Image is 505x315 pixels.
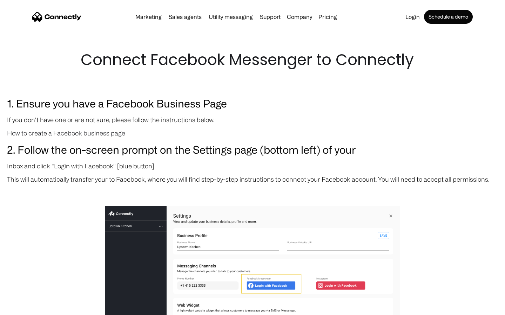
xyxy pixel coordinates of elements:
p: ‍ [7,188,498,197]
a: Schedule a demo [424,10,473,24]
h1: Connect Facebook Messenger to Connectly [81,49,424,71]
h3: 2. Follow the on-screen prompt on the Settings page (bottom left) of your [7,141,498,157]
ul: Language list [14,303,42,313]
aside: Language selected: English [7,303,42,313]
a: Support [257,14,283,20]
a: Pricing [316,14,340,20]
p: If you don't have one or are not sure, please follow the instructions below. [7,115,498,125]
a: How to create a Facebook business page [7,129,125,136]
p: Inbox and click "Login with Facebook" [blue button] [7,161,498,171]
div: Company [287,12,312,22]
a: Sales agents [166,14,204,20]
p: This will automatically transfer your to Facebook, where you will find step-by-step instructions ... [7,174,498,184]
h3: 1. Ensure you have a Facebook Business Page [7,95,498,111]
a: Marketing [133,14,164,20]
a: Utility messaging [206,14,256,20]
a: Login [403,14,423,20]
